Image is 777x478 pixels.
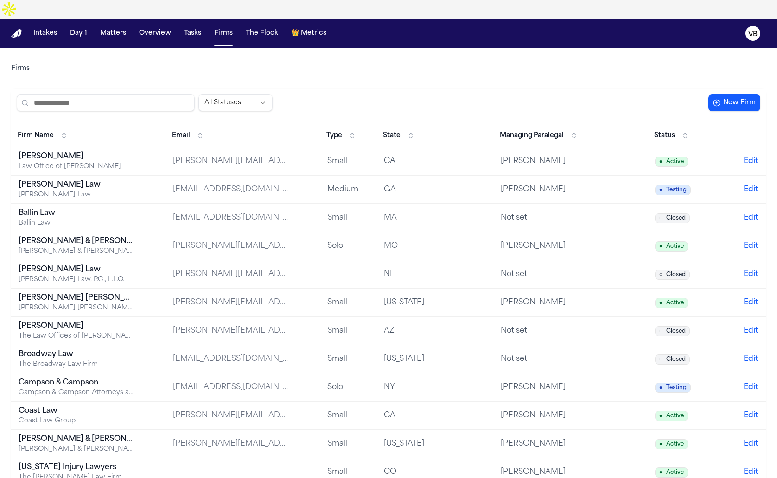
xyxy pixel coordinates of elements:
[13,128,72,143] button: Firm Name
[708,94,760,111] button: New Firm
[655,185,691,195] span: Testing
[327,410,369,421] div: Small
[659,384,662,391] span: ●
[11,29,22,38] a: Home
[384,353,485,365] div: [US_STATE]
[744,240,758,252] button: Edit
[19,377,134,388] div: Campson & Campson
[744,325,758,336] button: Edit
[659,412,662,420] span: ●
[327,269,369,280] div: —
[655,439,688,449] span: Active
[19,416,134,426] div: Coast Law Group
[659,440,662,448] span: ●
[19,349,134,360] div: Broadway Law
[327,353,369,365] div: Small
[19,275,134,284] div: [PERSON_NAME] Law, P.C., L.L.O.
[19,445,134,454] div: [PERSON_NAME] & [PERSON_NAME], P.C.
[501,353,617,365] div: Not set
[744,438,758,449] button: Edit
[19,247,134,256] div: [PERSON_NAME] & [PERSON_NAME] [US_STATE] Car Accident Lawyers
[501,410,617,421] div: [PERSON_NAME]
[19,179,134,190] div: [PERSON_NAME] Law
[383,131,401,140] span: State
[19,303,134,313] div: [PERSON_NAME] [PERSON_NAME] Trial Attorneys
[19,332,134,341] div: The Law Offices of [PERSON_NAME], PLLC
[384,240,485,252] div: MO
[173,156,289,167] div: [PERSON_NAME][EMAIL_ADDRESS][DOMAIN_NAME]
[744,184,758,195] button: Edit
[173,353,289,365] div: [EMAIL_ADDRESS][DOMAIN_NAME]
[500,131,564,140] span: Managing Paralegal
[173,325,289,336] div: [PERSON_NAME][EMAIL_ADDRESS][DOMAIN_NAME]
[19,219,134,228] div: Ballin Law
[501,297,617,308] div: [PERSON_NAME]
[173,212,289,223] div: [EMAIL_ADDRESS][DOMAIN_NAME]
[384,438,485,449] div: [US_STATE]
[659,271,662,278] span: ○
[659,186,662,194] span: ●
[30,25,61,42] a: Intakes
[173,466,289,478] div: —
[242,25,282,42] button: The Flock
[172,131,190,140] span: Email
[327,466,369,478] div: Small
[19,151,134,162] div: [PERSON_NAME]
[167,128,209,143] button: Email
[384,269,485,280] div: NE
[18,131,54,140] span: Firm Name
[384,156,485,167] div: CA
[384,184,485,195] div: GA
[19,236,134,247] div: [PERSON_NAME] & [PERSON_NAME]
[501,325,617,336] div: Not set
[210,25,236,42] a: Firms
[501,212,617,223] div: Not set
[655,354,690,365] span: Closed
[655,157,688,167] span: Active
[744,353,758,365] button: Edit
[501,184,617,195] div: [PERSON_NAME]
[501,466,617,478] div: [PERSON_NAME]
[66,25,91,42] button: Day 1
[180,25,205,42] button: Tasks
[655,241,688,252] span: Active
[19,292,134,303] div: [PERSON_NAME] [PERSON_NAME]
[384,297,485,308] div: [US_STATE]
[659,469,662,476] span: ●
[327,438,369,449] div: Small
[19,208,134,219] div: Ballin Law
[655,467,688,478] span: Active
[501,156,617,167] div: [PERSON_NAME]
[135,25,175,42] a: Overview
[173,410,289,421] div: [PERSON_NAME][EMAIL_ADDRESS][DOMAIN_NAME]
[744,156,758,167] button: Edit
[96,25,130,42] button: Matters
[327,212,369,223] div: Small
[287,25,330,42] button: crownMetrics
[744,382,758,393] button: Edit
[659,158,662,165] span: ●
[173,269,289,280] div: [PERSON_NAME][EMAIL_ADDRESS][PERSON_NAME][DOMAIN_NAME]
[495,128,582,143] button: Managing Paralegal
[378,128,419,143] button: State
[384,410,485,421] div: CA
[384,466,485,478] div: CO
[19,388,134,397] div: Campson & Campson Attorneys at Law
[19,462,134,473] div: [US_STATE] Injury Lawyers
[327,156,369,167] div: Small
[19,360,134,369] div: The Broadway Law Firm
[11,29,22,38] img: Finch Logo
[501,269,617,280] div: Not set
[327,240,369,252] div: Solo
[327,325,369,336] div: Small
[744,410,758,421] button: Edit
[11,64,30,73] a: Firms
[19,162,134,171] div: Law Office of [PERSON_NAME]
[501,240,617,252] div: [PERSON_NAME]
[327,382,369,393] div: Solo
